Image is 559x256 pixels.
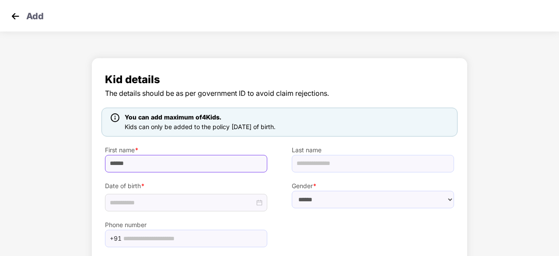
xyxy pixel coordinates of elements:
[292,145,454,155] label: Last name
[125,113,221,121] span: You can add maximum of 4 Kids.
[111,113,119,122] img: icon
[105,145,267,155] label: First name
[105,71,454,88] span: Kid details
[105,88,454,99] span: The details should be as per government ID to avoid claim rejections.
[125,123,276,130] span: Kids can only be added to the policy [DATE] of birth.
[26,10,44,20] p: Add
[110,232,122,245] span: +91
[292,181,454,191] label: Gender
[105,181,267,191] label: Date of birth
[9,10,22,23] img: svg+xml;base64,PHN2ZyB4bWxucz0iaHR0cDovL3d3dy53My5vcmcvMjAwMC9zdmciIHdpZHRoPSIzMCIgaGVpZ2h0PSIzMC...
[105,220,267,230] label: Phone number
